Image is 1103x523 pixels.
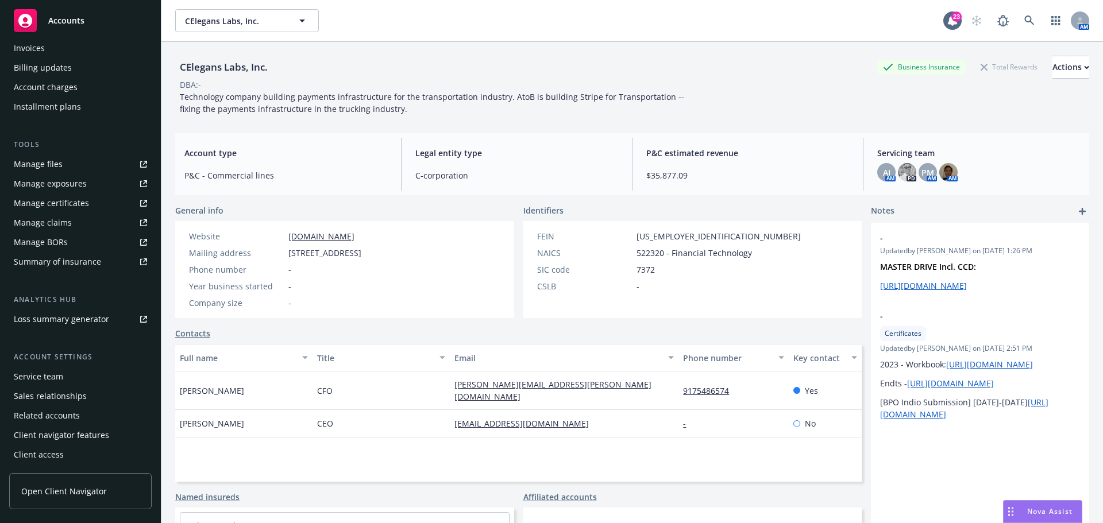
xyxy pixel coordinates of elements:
div: Manage files [14,155,63,173]
div: 23 [951,11,962,22]
div: -Updatedby [PERSON_NAME] on [DATE] 1:26 PMMASTER DRIVE Incl. CCD:[URL][DOMAIN_NAME] [871,223,1089,301]
div: Service team [14,367,63,386]
button: Full name [175,344,313,371]
a: Client navigator features [9,426,152,444]
button: Nova Assist [1003,500,1082,523]
div: Title [317,352,433,364]
div: Year business started [189,280,284,292]
div: Manage claims [14,214,72,232]
a: Report a Bug [992,9,1015,32]
a: Installment plans [9,98,152,116]
span: [PERSON_NAME] [180,385,244,397]
span: General info [175,204,223,216]
div: Manage BORs [14,233,68,251]
span: Manage exposures [9,175,152,193]
a: Start snowing [965,9,988,32]
div: Website [189,230,284,242]
a: Summary of insurance [9,253,152,271]
button: Email [450,344,678,371]
div: Account settings [9,351,152,363]
p: 2023 - Workbook: [880,358,1080,370]
div: Sales relationships [14,387,87,405]
span: Yes [805,385,818,397]
a: [DOMAIN_NAME] [288,231,354,242]
div: Business Insurance [877,60,966,74]
div: Installment plans [14,98,81,116]
span: Notes [871,204,894,218]
a: Billing updates [9,59,152,77]
span: Open Client Navigator [21,485,107,497]
div: Tools [9,139,152,150]
a: Client access [9,445,152,464]
a: [URL][DOMAIN_NAME] [880,280,967,291]
div: Analytics hub [9,294,152,305]
a: Manage files [9,155,152,173]
button: CElegans Labs, Inc. [175,9,319,32]
button: Title [313,344,450,371]
span: [STREET_ADDRESS] [288,247,361,259]
a: Manage BORs [9,233,152,251]
div: NAICS [537,247,632,259]
div: Summary of insurance [14,253,101,271]
a: Manage claims [9,214,152,232]
a: 9175486574 [683,385,738,396]
a: Contacts [175,327,210,339]
span: Accounts [48,16,84,25]
span: $35,877.09 [646,169,849,181]
button: Key contact [789,344,862,371]
div: Drag to move [1004,501,1018,522]
div: Full name [180,352,295,364]
span: CEO [317,417,333,429]
a: Related accounts [9,406,152,425]
a: Service team [9,367,152,386]
span: Technology company building payments infrastructure for the transportation industry. AtoB is buil... [180,91,687,114]
div: Manage certificates [14,194,89,212]
span: P&C - Commercial lines [184,169,387,181]
a: Named insureds [175,491,240,503]
div: Phone number [683,352,771,364]
a: Sales relationships [9,387,152,405]
div: DBA: - [180,79,201,91]
div: Phone number [189,264,284,276]
p: Endts - [880,377,1080,389]
span: - [288,264,291,276]
div: Client access [14,445,64,464]
a: edit [1050,232,1064,246]
span: Updated by [PERSON_NAME] on [DATE] 1:26 PM [880,246,1080,256]
span: - [288,297,291,309]
div: Account charges [14,78,78,96]
a: edit [1050,310,1064,324]
span: Identifiers [523,204,564,216]
div: Email [454,352,661,364]
a: Affiliated accounts [523,491,597,503]
span: Servicing team [877,147,1080,159]
a: Manage certificates [9,194,152,212]
div: Invoices [14,39,45,57]
img: photo [939,163,958,181]
button: Phone number [678,344,788,371]
span: 7372 [637,264,655,276]
span: P&C estimated revenue [646,147,849,159]
button: Actions [1052,56,1089,79]
span: CFO [317,385,333,397]
a: Account charges [9,78,152,96]
a: Invoices [9,39,152,57]
span: 522320 - Financial Technology [637,247,752,259]
strong: MASTER DRIVE Incl. CCD: [880,261,976,272]
div: Loss summary generator [14,310,109,328]
a: remove [1066,310,1080,324]
a: [URL][DOMAIN_NAME] [907,378,994,389]
span: [PERSON_NAME] [180,417,244,429]
div: Key contact [793,352,844,364]
a: Accounts [9,5,152,37]
div: -CertificatesUpdatedby [PERSON_NAME] on [DATE] 2:51 PM2023 - Workbook:[URL][DOMAIN_NAME]Endts -[U... [871,301,1089,429]
div: Total Rewards [975,60,1043,74]
div: SIC code [537,264,632,276]
span: - [880,310,1050,322]
span: [US_EMPLOYER_IDENTIFICATION_NUMBER] [637,230,801,242]
div: Billing updates [14,59,72,77]
span: PM [921,166,934,179]
a: Loss summary generator [9,310,152,328]
span: - [288,280,291,292]
span: C-corporation [415,169,618,181]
